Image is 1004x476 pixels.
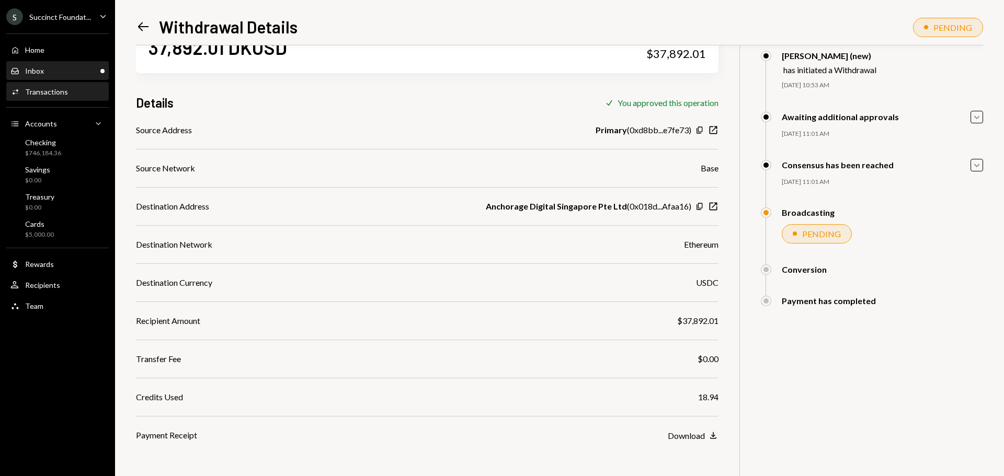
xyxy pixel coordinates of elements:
[136,353,181,365] div: Transfer Fee
[677,315,718,327] div: $37,892.01
[782,264,827,274] div: Conversion
[698,353,718,365] div: $0.00
[6,162,109,187] a: Savings$0.00
[25,87,68,96] div: Transactions
[6,254,109,273] a: Rewards
[782,130,983,138] div: [DATE] 11:01 AM
[159,16,298,37] h1: Withdrawal Details
[782,207,835,217] div: Broadcasting
[136,315,200,327] div: Recipient Amount
[783,65,876,75] div: has initiated a Withdrawal
[25,203,54,212] div: $0.00
[136,94,174,111] h3: Details
[136,391,183,403] div: Credits Used
[25,260,54,269] div: Rewards
[596,124,627,136] b: Primary
[802,229,841,239] div: PENDING
[782,178,983,187] div: [DATE] 11:01 AM
[6,189,109,214] a: Treasury$0.00
[136,276,212,289] div: Destination Currency
[136,200,209,213] div: Destination Address
[668,431,705,440] div: Download
[25,176,50,185] div: $0.00
[6,275,109,294] a: Recipients
[25,192,54,201] div: Treasury
[136,429,197,442] div: Payment Receipt
[25,219,54,228] div: Cards
[136,162,195,175] div: Source Network
[782,296,876,306] div: Payment has completed
[136,238,212,251] div: Destination Network
[646,47,706,61] div: $37,892.01
[782,51,876,61] div: [PERSON_NAME] (new)
[782,160,894,170] div: Consensus has been reached
[6,114,109,133] a: Accounts
[25,138,61,147] div: Checking
[486,200,691,213] div: ( 0x018d...Afaa16 )
[6,8,23,25] div: S
[25,45,44,54] div: Home
[6,82,109,101] a: Transactions
[25,66,44,75] div: Inbox
[486,200,627,213] b: Anchorage Digital Singapore Pte Ltd
[25,119,57,128] div: Accounts
[668,430,718,442] button: Download
[6,216,109,241] a: Cards$5,000.00
[29,13,91,21] div: Succinct Foundat...
[684,238,718,251] div: Ethereum
[6,296,109,315] a: Team
[6,135,109,160] a: Checking$746,184.36
[701,162,718,175] div: Base
[25,301,43,310] div: Team
[149,36,287,59] div: 37,892.01 DKUSD
[696,276,718,289] div: USDC
[698,391,718,403] div: 18.94
[596,124,691,136] div: ( 0xd8bb...e7fe73 )
[25,149,61,158] div: $746,184.36
[6,40,109,59] a: Home
[782,81,983,90] div: [DATE] 10:53 AM
[25,281,60,289] div: Recipients
[6,61,109,80] a: Inbox
[136,124,192,136] div: Source Address
[618,98,718,108] div: You approved this operation
[782,112,899,122] div: Awaiting additional approvals
[933,22,972,32] div: PENDING
[25,230,54,239] div: $5,000.00
[25,165,50,174] div: Savings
